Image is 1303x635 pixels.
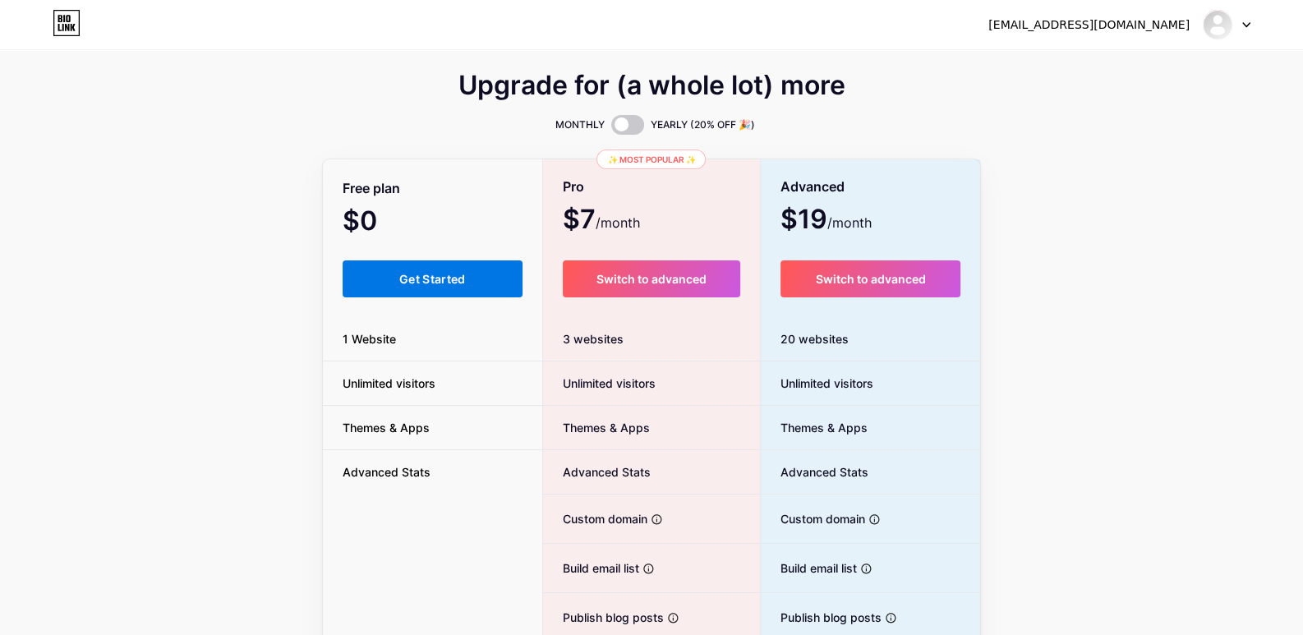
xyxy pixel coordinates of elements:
span: Free plan [343,174,400,203]
span: Advanced Stats [543,463,651,481]
span: /month [827,213,872,232]
span: Advanced Stats [323,463,450,481]
span: Themes & Apps [323,419,449,436]
span: Unlimited visitors [323,375,455,392]
span: Advanced [780,173,845,201]
span: Switch to advanced [596,272,707,286]
button: Get Started [343,260,523,297]
div: 20 websites [761,317,980,361]
button: Switch to advanced [780,260,960,297]
span: Themes & Apps [543,419,650,436]
div: 3 websites [543,317,761,361]
span: $0 [343,211,421,234]
span: Switch to advanced [816,272,926,286]
img: badgesowl [1202,9,1233,40]
span: Unlimited visitors [761,375,873,392]
span: Build email list [761,559,857,577]
span: /month [596,213,640,232]
span: Get Started [399,272,466,286]
div: ✨ Most popular ✨ [596,150,706,169]
span: Custom domain [761,510,865,527]
span: 1 Website [323,330,416,347]
span: Publish blog posts [761,609,882,626]
span: Unlimited visitors [543,375,656,392]
span: $19 [780,209,872,232]
span: Upgrade for (a whole lot) more [458,76,845,95]
span: $7 [563,209,640,232]
div: [EMAIL_ADDRESS][DOMAIN_NAME] [988,16,1190,34]
span: Custom domain [543,510,647,527]
span: Pro [563,173,584,201]
span: Themes & Apps [761,419,868,436]
span: MONTHLY [555,117,605,133]
span: YEARLY (20% OFF 🎉) [651,117,755,133]
span: Build email list [543,559,639,577]
span: Publish blog posts [543,609,664,626]
button: Switch to advanced [563,260,741,297]
span: Advanced Stats [761,463,868,481]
